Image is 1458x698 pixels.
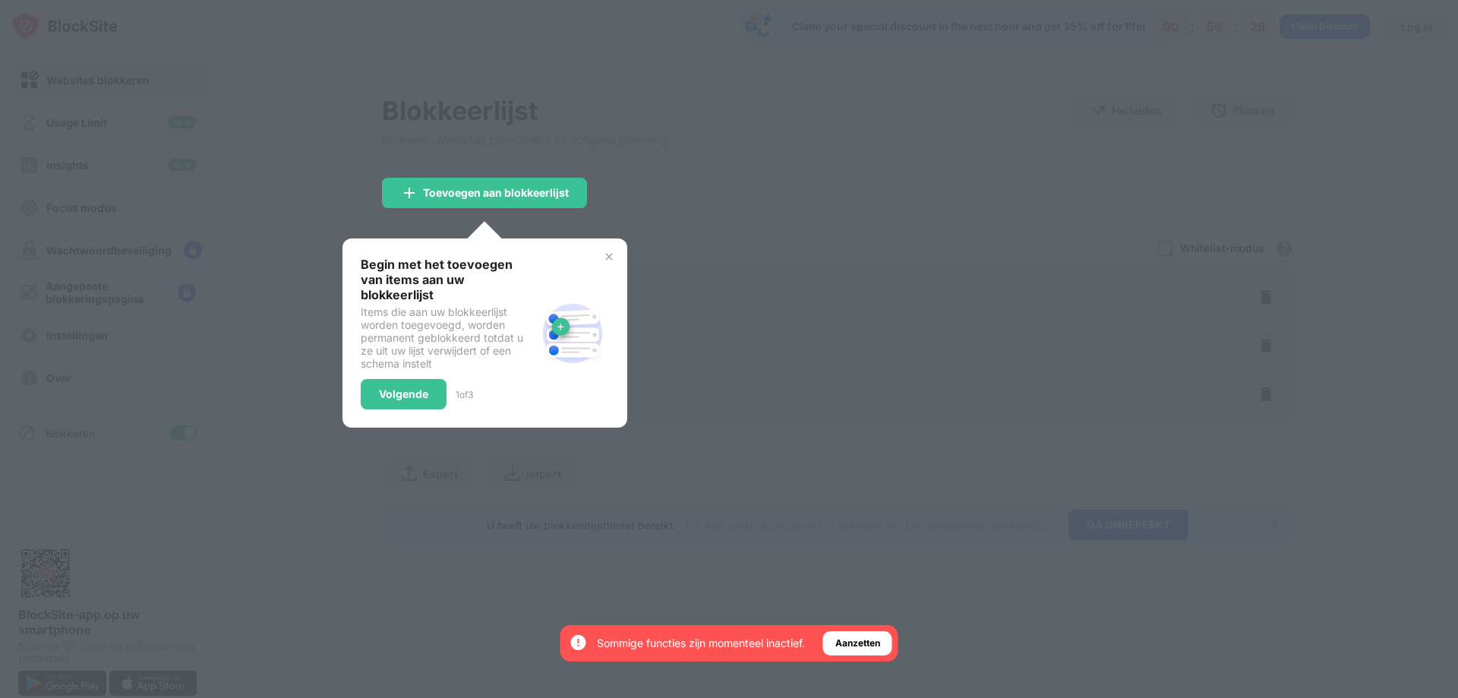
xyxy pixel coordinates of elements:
img: block-site.svg [536,297,609,370]
img: x-button.svg [603,251,615,263]
div: Aanzetten [835,636,880,651]
div: Toevoegen aan blokkeerlijst [423,187,569,199]
div: Begin met het toevoegen van items aan uw blokkeerlijst [361,257,536,302]
div: Items die aan uw blokkeerlijst worden toegevoegd, worden permanent geblokkeerd totdat u ze uit uw... [361,305,536,370]
div: Sommige functies zijn momenteel inactief. [597,636,805,651]
div: Volgende [379,388,428,400]
div: 1 of 3 [456,389,473,400]
img: error-circle-white.svg [570,633,588,652]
